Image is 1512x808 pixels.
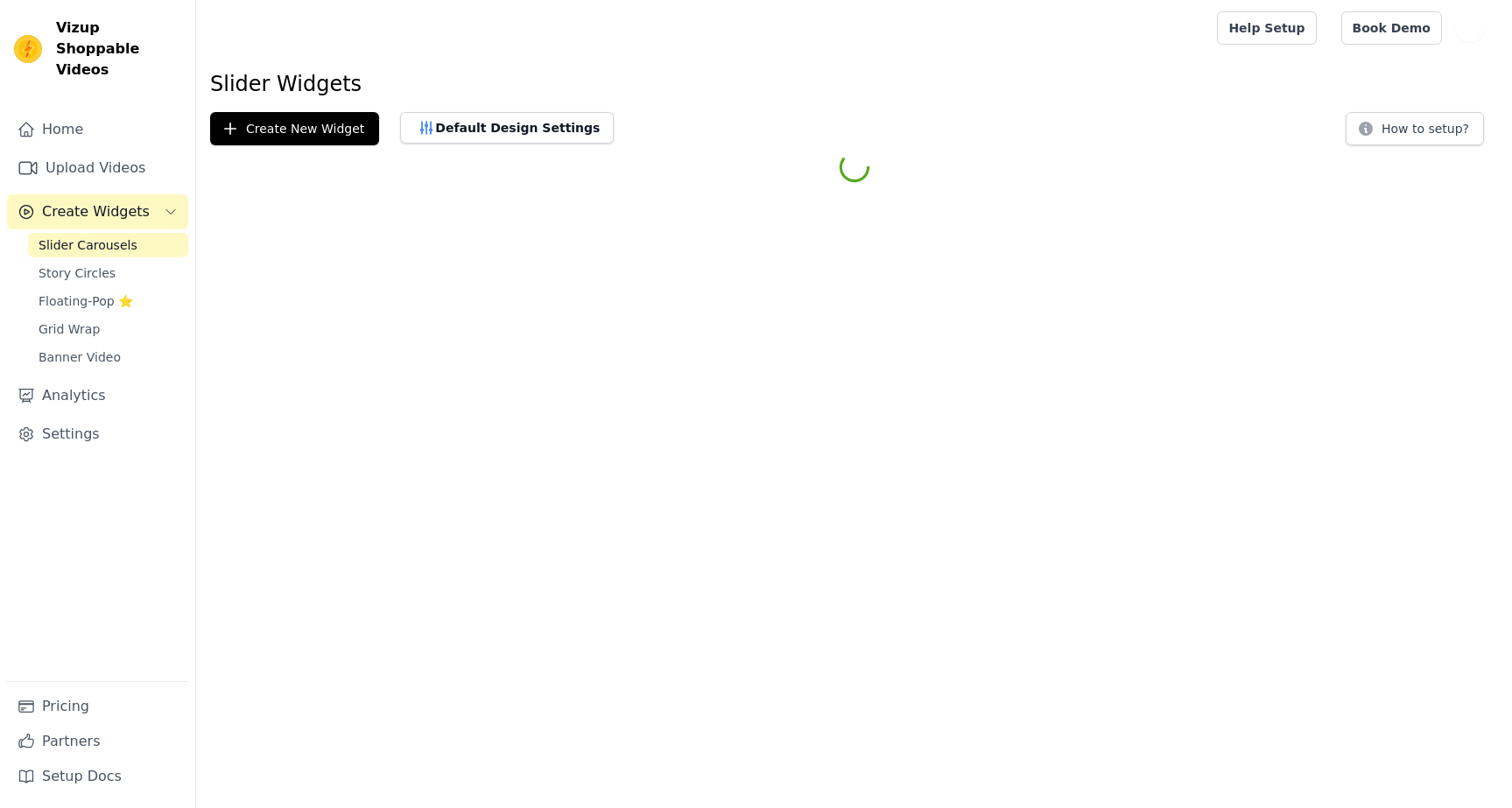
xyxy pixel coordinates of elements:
a: Slider Carousels [28,233,188,257]
span: Vizup Shoppable Videos [56,18,181,81]
a: Floating-Pop ⭐ [28,289,188,313]
a: Home [7,112,188,147]
a: Story Circles [28,261,188,285]
span: Create Widgets [42,201,150,222]
span: Slider Carousels [39,236,137,254]
a: Grid Wrap [28,317,188,341]
a: Pricing [7,689,188,724]
a: Settings [7,417,188,452]
a: How to setup? [1346,124,1484,141]
button: Default Design Settings [400,112,614,144]
a: Setup Docs [7,759,188,794]
h1: Slider Widgets [210,70,1498,98]
a: Upload Videos [7,151,188,186]
img: Vizup [14,35,42,63]
a: Partners [7,724,188,759]
button: How to setup? [1346,112,1484,145]
button: Create Widgets [7,194,188,229]
a: Banner Video [28,345,188,369]
a: Analytics [7,378,188,413]
span: Grid Wrap [39,320,100,338]
a: Book Demo [1341,11,1442,45]
span: Story Circles [39,264,116,282]
a: Help Setup [1217,11,1316,45]
button: Create New Widget [210,112,379,145]
span: Banner Video [39,348,121,366]
span: Floating-Pop ⭐ [39,292,133,310]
